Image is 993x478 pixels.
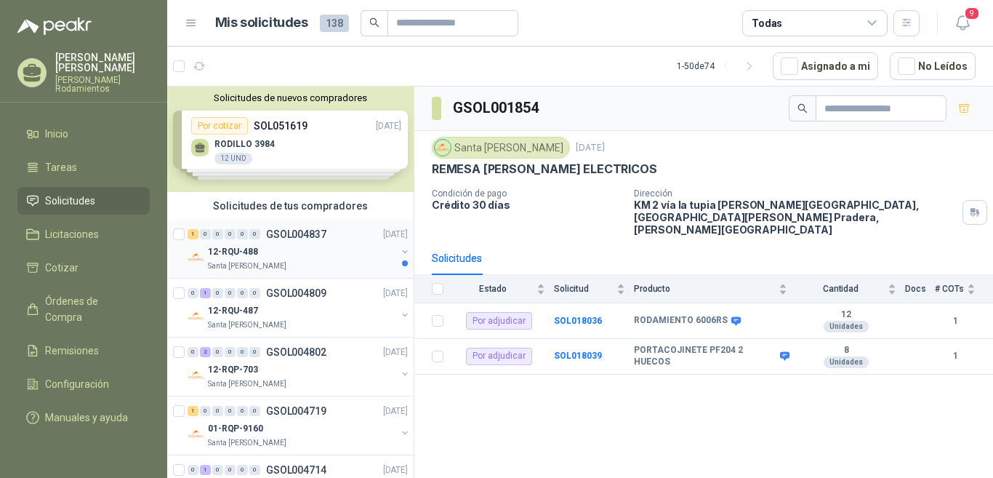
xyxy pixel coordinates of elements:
p: REMESA [PERSON_NAME] ELECTRICOS [432,162,656,177]
div: Todas [752,15,782,31]
span: Producto [634,284,776,294]
div: 0 [188,347,198,357]
button: Solicitudes de nuevos compradores [173,92,408,103]
span: Estado [452,284,534,294]
a: Solicitudes [17,187,150,215]
div: 0 [212,229,223,239]
div: 0 [225,229,236,239]
span: search [797,103,808,113]
b: PORTACOJINETE PF204 2 HUECOS [634,345,776,367]
th: Docs [905,275,935,303]
div: Santa [PERSON_NAME] [432,137,570,159]
img: Company Logo [188,249,205,266]
a: Licitaciones [17,220,150,248]
b: 1 [935,349,976,363]
p: [DATE] [576,141,605,155]
b: 12 [796,309,896,321]
div: 1 [188,406,198,416]
p: [DATE] [383,228,408,242]
div: 0 [237,465,248,475]
img: Company Logo [188,367,205,384]
span: search [369,17,379,28]
div: 0 [225,406,236,416]
p: Condición de pago [432,188,622,199]
p: [PERSON_NAME] Rodamientos [55,76,150,93]
span: Manuales y ayuda [45,410,128,426]
span: 9 [964,7,980,20]
div: 0 [225,347,236,357]
a: SOL018036 [554,316,602,326]
div: 1 [188,229,198,239]
a: Inicio [17,120,150,148]
span: Órdenes de Compra [45,293,136,325]
a: Cotizar [17,254,150,282]
p: [DATE] [383,463,408,477]
div: Solicitudes [432,250,482,266]
div: 0 [237,288,248,298]
div: 0 [212,288,223,298]
div: 0 [212,347,223,357]
h1: Mis solicitudes [215,12,308,33]
b: RODAMIENTO 6006RS [634,315,728,327]
p: [PERSON_NAME] [PERSON_NAME] [55,52,150,73]
img: Company Logo [435,140,451,156]
p: 12-RQP-703 [208,363,258,377]
div: 0 [249,288,260,298]
th: Producto [634,275,796,303]
div: 0 [237,406,248,416]
span: Licitaciones [45,226,99,242]
a: 1 0 0 0 0 0 GSOL004837[DATE] Company Logo12-RQU-488Santa [PERSON_NAME] [188,226,411,272]
p: Santa [PERSON_NAME] [208,378,286,390]
span: Remisiones [45,343,99,359]
div: 0 [237,229,248,239]
th: Solicitud [554,275,634,303]
div: 0 [200,229,211,239]
a: Configuración [17,370,150,398]
div: 0 [249,347,260,357]
a: 0 1 0 0 0 0 GSOL004809[DATE] Company Logo12-RQU-487Santa [PERSON_NAME] [188,284,411,331]
p: GSOL004719 [266,406,326,416]
div: 0 [225,465,236,475]
img: Company Logo [188,308,205,325]
div: Solicitudes de nuevos compradoresPor cotizarSOL051619[DATE] RODILLO 398412 UNDPor cotizarSOL05154... [167,87,414,192]
div: 1 [200,288,211,298]
span: Inicio [45,126,68,142]
p: Santa [PERSON_NAME] [208,437,286,449]
p: KM 2 vía la tupia [PERSON_NAME][GEOGRAPHIC_DATA], [GEOGRAPHIC_DATA][PERSON_NAME] Pradera , [PERSO... [634,199,957,236]
b: SOL018039 [554,351,602,361]
span: Tareas [45,159,77,175]
img: Company Logo [188,426,205,443]
button: Asignado a mi [773,52,878,80]
img: Logo peakr [17,17,92,35]
p: Crédito 30 días [432,199,622,211]
p: 12-RQU-487 [208,304,258,318]
div: 0 [237,347,248,357]
a: Remisiones [17,337,150,365]
div: 0 [200,406,211,416]
div: 1 - 50 de 74 [677,55,761,78]
div: 0 [212,465,223,475]
button: 9 [949,10,976,36]
div: Unidades [824,356,869,368]
p: [DATE] [383,287,408,300]
span: Configuración [45,376,109,392]
a: Manuales y ayuda [17,404,150,431]
th: # COTs [935,275,993,303]
p: Santa [PERSON_NAME] [208,319,286,331]
a: 1 0 0 0 0 0 GSOL004719[DATE] Company Logo01-RQP-9160Santa [PERSON_NAME] [188,402,411,449]
span: # COTs [935,284,964,294]
div: 0 [225,288,236,298]
div: Por adjudicar [466,348,532,365]
p: 12-RQU-488 [208,245,258,259]
button: No Leídos [890,52,976,80]
p: GSOL004809 [266,288,326,298]
div: Unidades [824,321,869,332]
th: Estado [452,275,554,303]
span: Solicitud [554,284,614,294]
div: 0 [249,465,260,475]
p: GSOL004837 [266,229,326,239]
p: 01-RQP-9160 [208,422,263,436]
p: Dirección [634,188,957,199]
div: 1 [200,465,211,475]
span: Cotizar [45,260,79,276]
